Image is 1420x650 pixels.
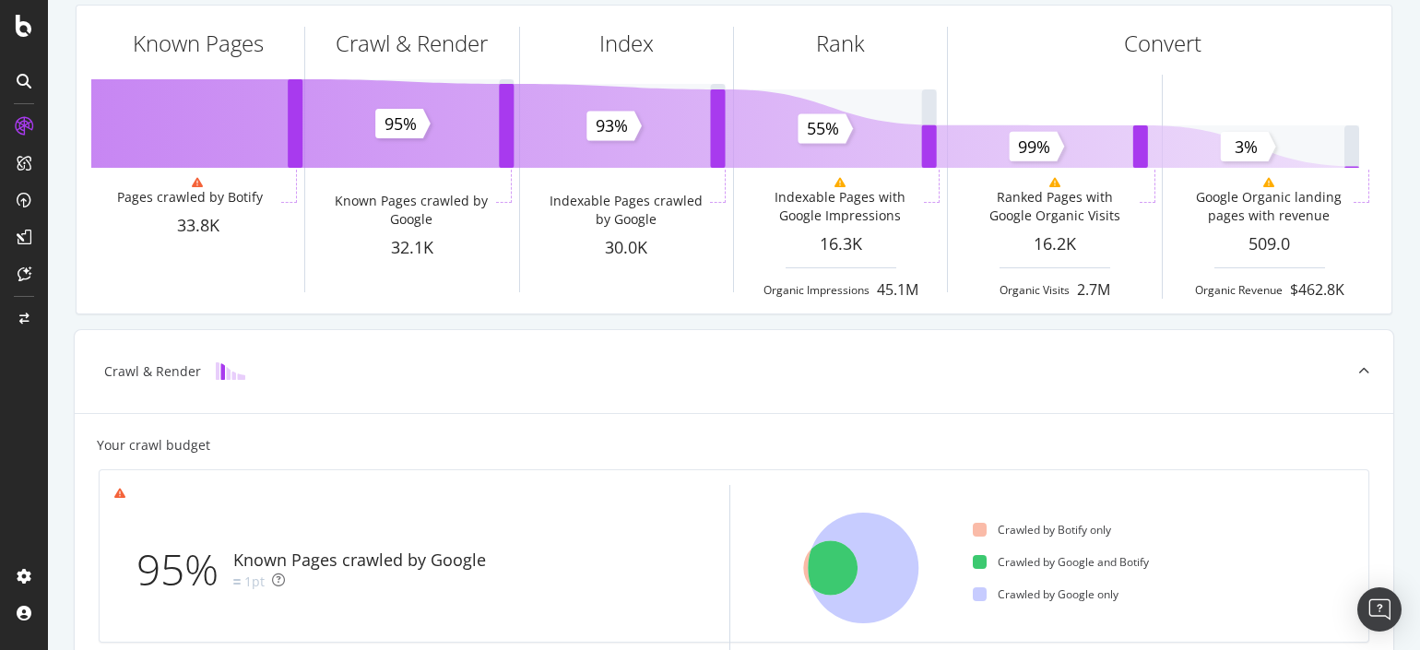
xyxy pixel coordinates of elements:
div: Rank [816,28,865,59]
div: 32.1K [305,236,518,260]
div: Indexable Pages with Google Impressions [760,188,921,225]
div: Crawled by Google and Botify [973,554,1149,570]
div: Open Intercom Messenger [1357,587,1402,632]
div: 95% [136,539,233,600]
div: Known Pages [133,28,264,59]
div: 30.0K [520,236,733,260]
div: 33.8K [91,214,304,238]
div: Known Pages crawled by Google [233,549,486,573]
div: Crawl & Render [104,362,201,381]
div: Your crawl budget [97,436,210,455]
div: Crawled by Google only [973,586,1118,602]
div: 45.1M [877,279,918,301]
div: Indexable Pages crawled by Google [546,192,707,229]
div: 16.3K [734,232,947,256]
div: Pages crawled by Botify [117,188,263,207]
img: block-icon [216,362,245,380]
div: Known Pages crawled by Google [331,192,492,229]
div: Crawl & Render [336,28,488,59]
div: Index [599,28,654,59]
div: 1pt [244,573,265,591]
img: Equal [233,579,241,585]
div: Organic Impressions [763,282,870,298]
div: Crawled by Botify only [973,522,1111,538]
